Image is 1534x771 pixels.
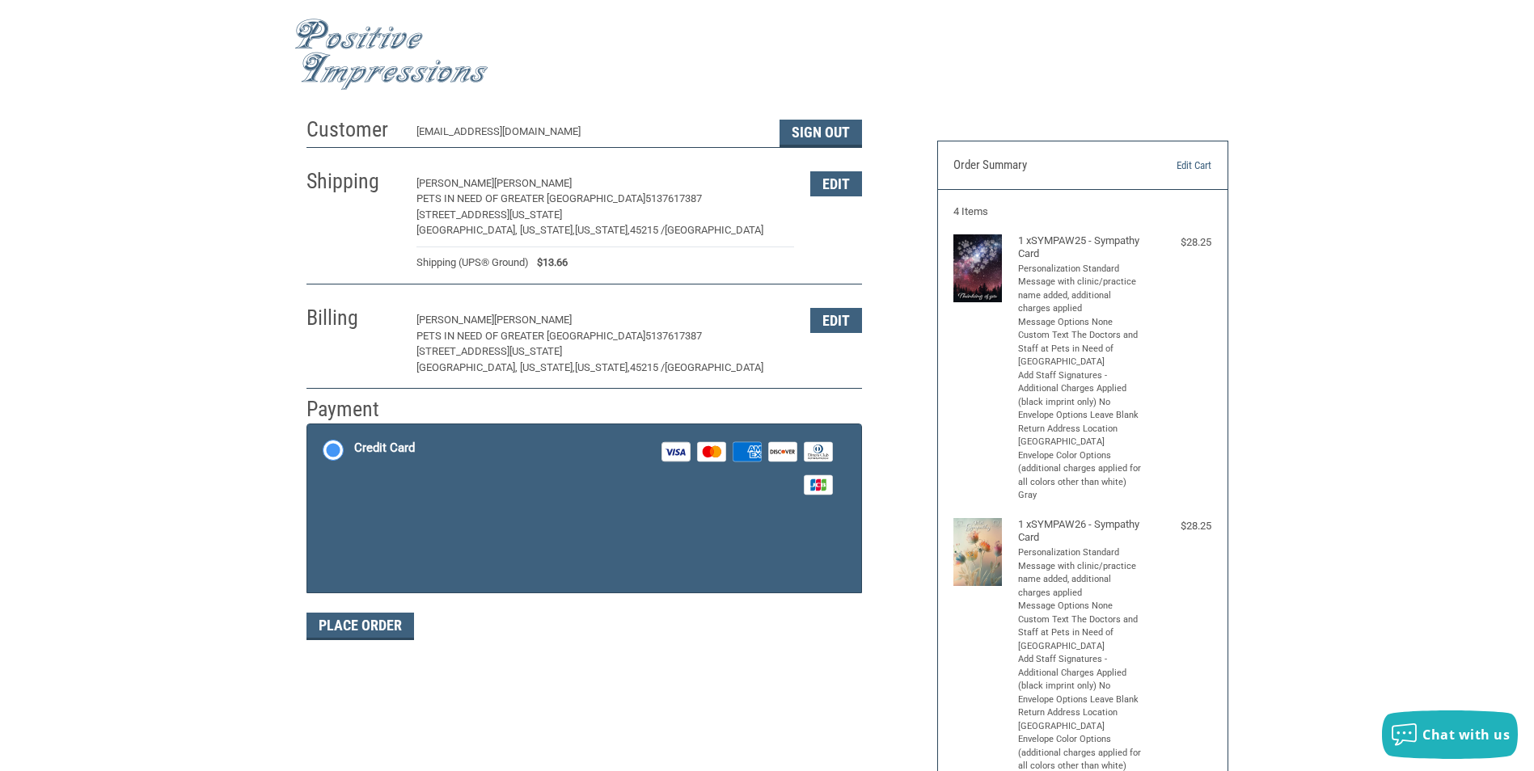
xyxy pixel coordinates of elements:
[1018,546,1143,600] li: Personalization Standard Message with clinic/practice name added, additional charges applied
[630,361,665,373] span: 45215 /
[953,205,1211,218] h3: 4 Items
[494,314,572,326] span: [PERSON_NAME]
[416,330,645,342] span: PETS IN NEED OF GREATER [GEOGRAPHIC_DATA]
[1018,613,1143,654] li: Custom Text The Doctors and Staff at Pets in Need of [GEOGRAPHIC_DATA]
[953,158,1129,174] h3: Order Summary
[306,168,401,195] h2: Shipping
[416,224,575,236] span: [GEOGRAPHIC_DATA], [US_STATE],
[1018,423,1143,449] li: Return Address Location [GEOGRAPHIC_DATA]
[416,192,645,204] span: PETS IN NEED OF GREATER [GEOGRAPHIC_DATA]
[1422,726,1510,744] span: Chat with us
[1129,158,1211,174] a: Edit Cart
[416,177,494,189] span: [PERSON_NAME]
[306,305,401,331] h2: Billing
[810,308,862,333] button: Edit
[306,613,414,640] button: Place Order
[1018,329,1143,369] li: Custom Text The Doctors and Staff at Pets in Need of [GEOGRAPHIC_DATA]
[416,124,763,147] div: [EMAIL_ADDRESS][DOMAIN_NAME]
[294,19,488,91] img: Positive Impressions
[1382,710,1518,759] button: Chat with us
[1018,449,1143,503] li: Envelope Color Options (additional charges applied for all colors other than white) Gray
[575,224,630,236] span: [US_STATE],
[645,330,702,342] span: 5137617387
[416,361,575,373] span: [GEOGRAPHIC_DATA], [US_STATE],
[494,177,572,189] span: [PERSON_NAME]
[780,120,862,147] button: Sign Out
[416,314,494,326] span: [PERSON_NAME]
[810,171,862,196] button: Edit
[306,396,401,423] h2: Payment
[1018,409,1143,423] li: Envelope Options Leave Blank
[1018,600,1143,613] li: Message Options None
[575,361,630,373] span: [US_STATE],
[1018,234,1143,261] h4: 1 x SYMPAW25 - Sympathy Card
[416,209,562,221] span: [STREET_ADDRESS][US_STATE]
[1018,706,1143,733] li: Return Address Location [GEOGRAPHIC_DATA]
[630,224,665,236] span: 45215 /
[1018,263,1143,316] li: Personalization Standard Message with clinic/practice name added, additional charges applied
[306,116,401,143] h2: Customer
[1018,653,1143,693] li: Add Staff Signatures - Additional Charges Applied (black imprint only) No
[665,361,763,373] span: [GEOGRAPHIC_DATA]
[354,435,415,461] div: Credit Card
[529,255,568,271] span: $13.66
[645,192,702,204] span: 5137617387
[416,255,529,271] span: Shipping (UPS® Ground)
[1018,518,1143,545] h4: 1 x SYMPAW26 - Sympathy Card
[1147,518,1211,534] div: $28.25
[665,224,763,236] span: [GEOGRAPHIC_DATA]
[1018,316,1143,330] li: Message Options None
[1147,234,1211,251] div: $28.25
[1018,369,1143,410] li: Add Staff Signatures - Additional Charges Applied (black imprint only) No
[1018,693,1143,707] li: Envelope Options Leave Blank
[416,345,562,357] span: [STREET_ADDRESS][US_STATE]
